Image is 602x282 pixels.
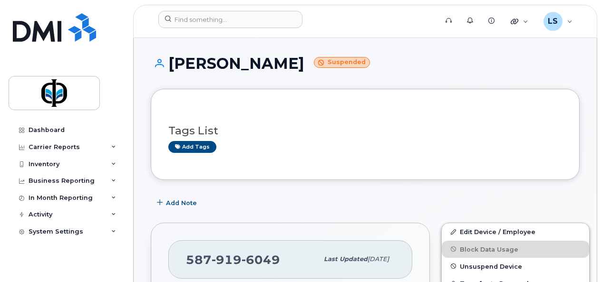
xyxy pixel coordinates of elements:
[442,223,589,240] a: Edit Device / Employee
[242,253,280,267] span: 6049
[368,255,389,263] span: [DATE]
[442,258,589,275] button: Unsuspend Device
[186,253,280,267] span: 587
[168,125,562,137] h3: Tags List
[324,255,368,263] span: Last updated
[314,57,370,68] small: Suspended
[166,198,197,207] span: Add Note
[168,141,216,153] a: Add tags
[442,241,589,258] button: Block Data Usage
[151,194,205,211] button: Add Note
[212,253,242,267] span: 919
[460,263,522,270] span: Unsuspend Device
[151,55,580,72] h1: [PERSON_NAME]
